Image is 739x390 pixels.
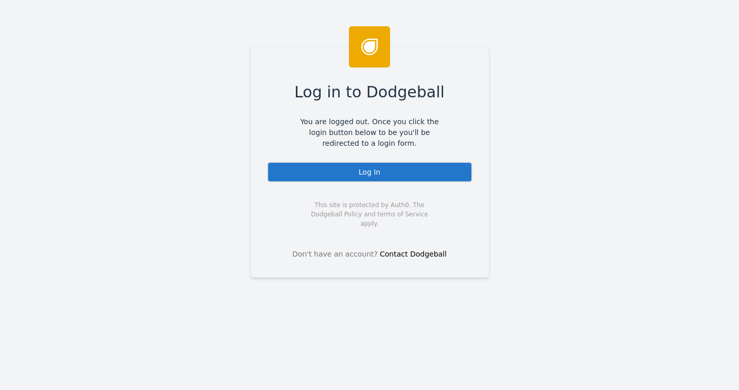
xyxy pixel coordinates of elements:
[380,250,447,258] a: Contact Dodgeball
[267,162,472,182] div: Log In
[292,249,378,260] span: Don't have an account?
[293,116,447,149] span: You are logged out. Once you click the login button below to be you'll be redirected to a login f...
[294,80,445,104] span: Log in to Dodgeball
[302,200,437,228] span: This site is protected by Auth0. The Dodgeball Policy and terms of Service apply.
